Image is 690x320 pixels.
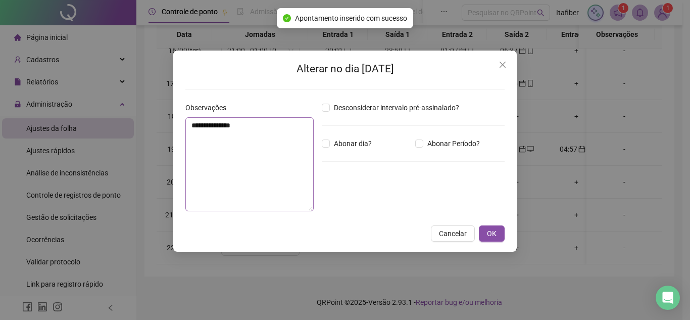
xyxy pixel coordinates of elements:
h2: Alterar no dia [DATE] [185,61,505,77]
span: Abonar Período? [423,138,484,149]
button: OK [479,225,505,242]
span: close [499,61,507,69]
span: Cancelar [439,228,467,239]
span: Apontamento inserido com sucesso [295,13,407,24]
span: Abonar dia? [330,138,376,149]
span: Desconsiderar intervalo pré-assinalado? [330,102,463,113]
label: Observações [185,102,233,113]
div: Open Intercom Messenger [656,286,680,310]
button: Close [495,57,511,73]
button: Cancelar [431,225,475,242]
span: check-circle [283,14,291,22]
span: OK [487,228,497,239]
